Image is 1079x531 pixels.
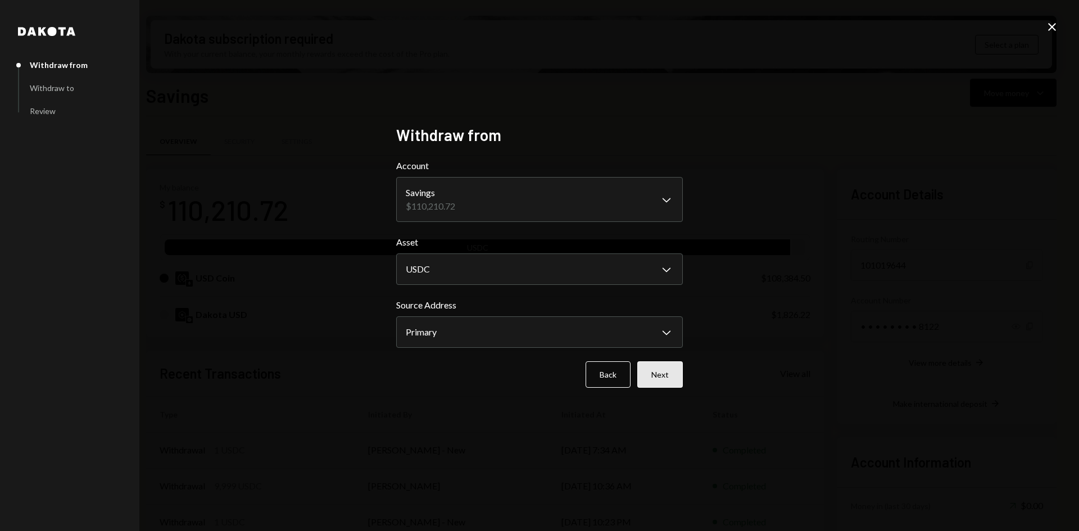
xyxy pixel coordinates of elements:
h2: Withdraw from [396,124,683,146]
button: Next [637,361,683,388]
label: Account [396,159,683,173]
button: Asset [396,253,683,285]
div: Review [30,106,56,116]
div: Withdraw to [30,83,74,93]
label: Asset [396,235,683,249]
button: Source Address [396,316,683,348]
button: Account [396,177,683,222]
button: Back [586,361,631,388]
label: Source Address [396,298,683,312]
div: Withdraw from [30,60,88,70]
